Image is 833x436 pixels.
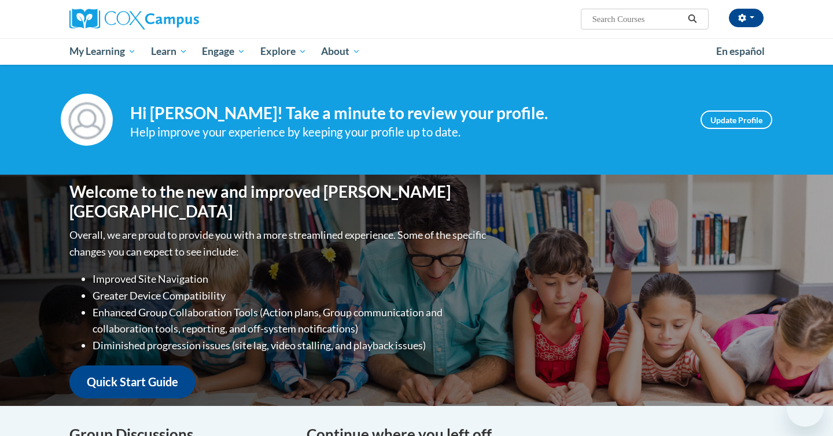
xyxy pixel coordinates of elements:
[130,123,683,142] div: Help improve your experience by keeping your profile up to date.
[321,45,360,58] span: About
[260,45,307,58] span: Explore
[253,38,314,65] a: Explore
[591,12,684,26] input: Search Courses
[93,287,489,304] li: Greater Device Compatibility
[61,94,113,146] img: Profile Image
[143,38,195,65] a: Learn
[69,365,196,398] a: Quick Start Guide
[130,104,683,123] h4: Hi [PERSON_NAME]! Take a minute to review your profile.
[62,38,143,65] a: My Learning
[314,38,368,65] a: About
[709,39,772,64] a: En español
[69,182,489,221] h1: Welcome to the new and improved [PERSON_NAME][GEOGRAPHIC_DATA]
[787,390,824,427] iframe: Button to launch messaging window
[93,271,489,287] li: Improved Site Navigation
[202,45,245,58] span: Engage
[69,45,136,58] span: My Learning
[69,227,489,260] p: Overall, we are proud to provide you with a more streamlined experience. Some of the specific cha...
[69,9,289,29] a: Cox Campus
[684,12,701,26] button: Search
[93,337,489,354] li: Diminished progression issues (site lag, video stalling, and playback issues)
[701,110,772,129] a: Update Profile
[93,304,489,338] li: Enhanced Group Collaboration Tools (Action plans, Group communication and collaboration tools, re...
[729,9,764,27] button: Account Settings
[52,38,781,65] div: Main menu
[69,9,199,29] img: Cox Campus
[151,45,187,58] span: Learn
[716,45,765,57] span: En español
[194,38,253,65] a: Engage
